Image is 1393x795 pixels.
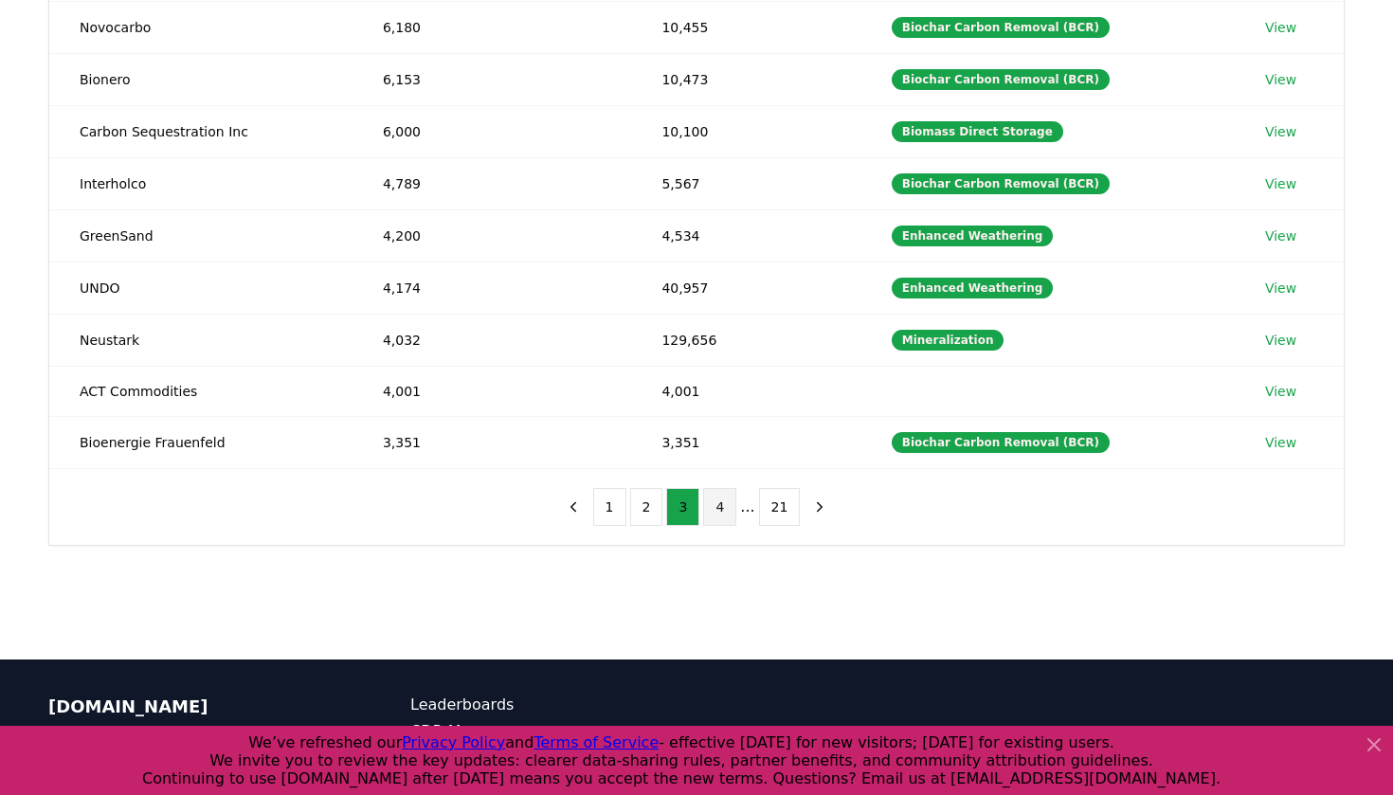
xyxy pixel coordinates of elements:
td: Novocarbo [49,1,353,53]
td: Interholco [49,157,353,209]
td: 10,100 [631,105,860,157]
td: 40,957 [631,262,860,314]
button: 2 [630,488,663,526]
td: ACT Commodities [49,366,353,416]
a: View [1265,18,1296,37]
td: Bionero [49,53,353,105]
a: View [1265,122,1296,141]
div: Biochar Carbon Removal (BCR) [892,173,1110,194]
button: 3 [666,488,699,526]
a: View [1265,174,1296,193]
td: 4,174 [353,262,631,314]
a: CDR Map [410,720,696,743]
td: 6,153 [353,53,631,105]
a: View [1265,433,1296,452]
td: 10,473 [631,53,860,105]
a: View [1265,70,1296,89]
td: 5,567 [631,157,860,209]
td: 10,455 [631,1,860,53]
button: 21 [759,488,801,526]
td: UNDO [49,262,353,314]
a: View [1265,279,1296,298]
td: Neustark [49,314,353,366]
li: ... [740,496,754,518]
a: View [1265,226,1296,245]
td: 4,534 [631,209,860,262]
td: 6,000 [353,105,631,157]
div: Enhanced Weathering [892,278,1054,298]
div: Biochar Carbon Removal (BCR) [892,432,1110,453]
td: 4,789 [353,157,631,209]
button: next page [804,488,836,526]
td: GreenSand [49,209,353,262]
button: 1 [593,488,626,526]
td: 4,032 [353,314,631,366]
div: Enhanced Weathering [892,226,1054,246]
td: 129,656 [631,314,860,366]
td: 4,001 [631,366,860,416]
td: 4,200 [353,209,631,262]
p: [DOMAIN_NAME] [48,694,335,720]
div: Biochar Carbon Removal (BCR) [892,17,1110,38]
button: 4 [703,488,736,526]
button: previous page [557,488,589,526]
td: 6,180 [353,1,631,53]
a: Leaderboards [410,694,696,716]
td: 3,351 [631,416,860,468]
a: View [1265,331,1296,350]
a: View [1265,382,1296,401]
td: Carbon Sequestration Inc [49,105,353,157]
td: 3,351 [353,416,631,468]
td: Bioenergie Frauenfeld [49,416,353,468]
td: 4,001 [353,366,631,416]
div: Biochar Carbon Removal (BCR) [892,69,1110,90]
div: Biomass Direct Storage [892,121,1063,142]
div: Mineralization [892,330,1004,351]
